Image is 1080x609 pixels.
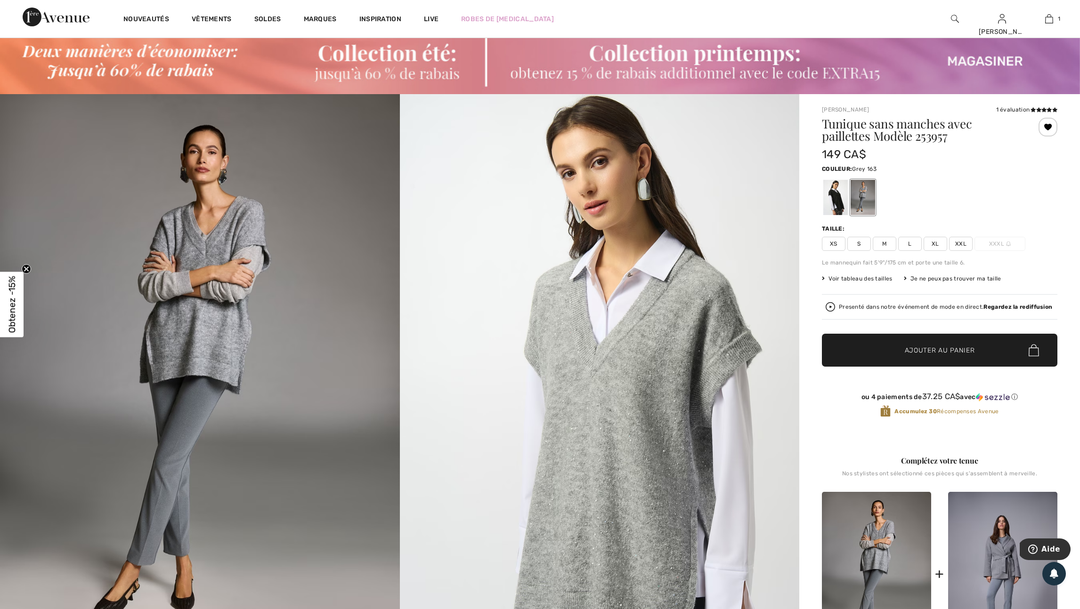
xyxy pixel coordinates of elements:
[822,392,1057,405] div: ou 4 paiements de37.25 CA$avecSezzle Cliquez pour en savoir plus sur Sezzle
[935,563,944,585] div: +
[949,237,973,251] span: XXL
[1029,345,1039,357] img: Bag.svg
[880,405,891,417] img: Récompenses Avenue
[826,302,835,312] img: Regardez la rediffusion
[822,392,1057,401] div: ou 4 paiements de avec
[254,15,281,25] a: Soldes
[822,274,893,283] span: Voir tableau des tailles
[123,15,169,25] a: Nouveautés
[1006,241,1011,246] img: ring-m.svg
[851,180,875,215] div: Grey 163
[1026,13,1072,24] a: 1
[822,258,1057,267] div: Le mannequin fait 5'9"/175 cm et porte une taille 6.
[823,180,848,215] div: Noir
[974,237,1025,251] span: XXXL
[894,408,937,415] strong: Accumulez 30
[822,455,1057,466] div: Complétez votre tenue
[904,274,1001,283] div: Je ne peux pas trouver ma taille
[192,15,232,25] a: Vêtements
[839,304,1052,310] div: Presenté dans notre événement de mode en direct.
[1045,13,1053,24] img: Mon panier
[894,407,999,416] span: Récompenses Avenue
[822,166,852,172] span: Couleur:
[359,15,401,25] span: Inspiration
[976,393,1010,401] img: Sezzle
[424,14,438,24] a: Live
[873,237,896,251] span: M
[822,224,846,233] div: Taille:
[461,14,554,24] a: Robes de [MEDICAL_DATA]
[852,166,876,172] span: Grey 163
[822,148,866,161] span: 149 CA$
[22,264,31,274] button: Close teaser
[822,106,869,113] a: [PERSON_NAME]
[822,334,1057,367] button: Ajouter au panier
[998,14,1006,23] a: Se connecter
[922,392,960,401] span: 37.25 CA$
[847,237,871,251] span: S
[996,105,1057,114] div: 1 évaluation
[1058,15,1060,23] span: 1
[304,15,337,25] a: Marques
[998,13,1006,24] img: Mes infos
[983,304,1052,310] strong: Regardez la rediffusion
[979,27,1025,37] div: [PERSON_NAME]
[822,470,1057,484] div: Nos stylistes ont sélectionné ces pièces qui s'assemblent à merveille.
[905,345,975,355] span: Ajouter au panier
[924,237,947,251] span: XL
[951,13,959,24] img: recherche
[7,276,17,333] span: Obtenez -15%
[822,118,1018,142] h1: Tunique sans manches avec paillettes Modèle 253957
[23,8,89,26] img: 1ère Avenue
[898,237,922,251] span: L
[822,237,845,251] span: XS
[1020,538,1071,562] iframe: Ouvre un widget dans lequel vous pouvez trouver plus d’informations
